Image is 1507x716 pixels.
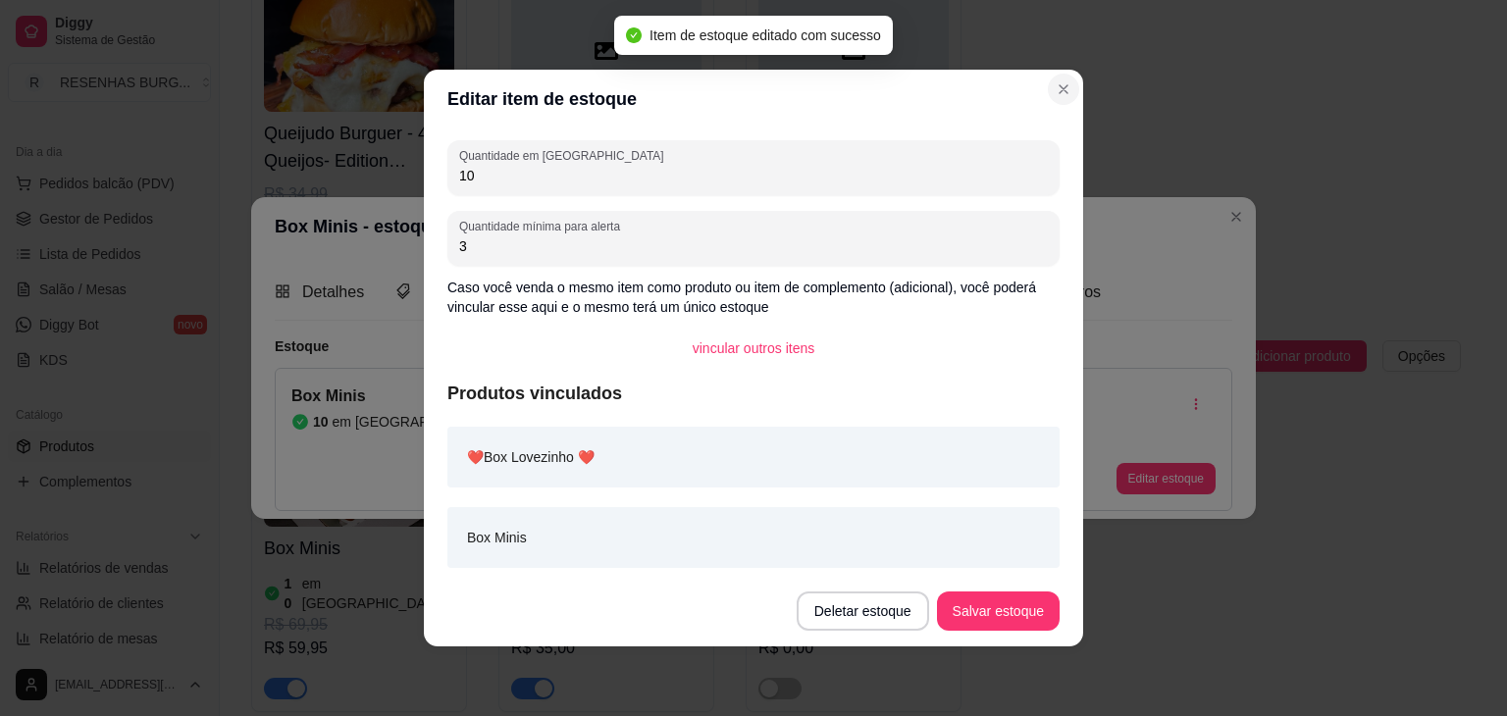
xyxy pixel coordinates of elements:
article: Box Minis [467,527,527,548]
header: Editar item de estoque [424,70,1083,128]
label: Quantidade em [GEOGRAPHIC_DATA] [459,147,670,164]
p: Caso você venda o mesmo item como produto ou item de complemento (adicional), você poderá vincula... [447,278,1060,317]
article: ❤️Box Lovezinho ❤️ [467,446,595,468]
article: Produtos vinculados [447,380,1060,407]
span: Item de estoque editado com sucesso [650,27,881,43]
button: Deletar estoque [797,591,929,631]
button: Close [1048,74,1079,105]
button: Salvar estoque [937,591,1060,631]
button: vincular outros itens [677,329,831,368]
label: Quantidade mínima para alerta [459,218,627,234]
span: check-circle [626,27,642,43]
input: Quantidade mínima para alerta [459,236,1048,256]
input: Quantidade em estoque [459,166,1048,185]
